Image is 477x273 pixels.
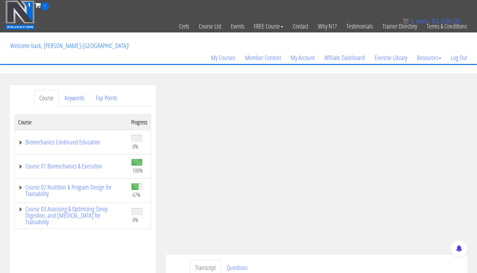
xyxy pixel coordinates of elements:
a: Course 03 Assessing & Optimizing Sleep Digestion, and [MEDICAL_DATA] for Trainability [18,206,125,225]
a: Resources [412,42,446,73]
span: 0% [132,143,138,150]
span: $ [432,18,435,25]
a: Keywords [59,90,90,106]
a: My Courses [206,42,240,73]
th: Course [15,114,128,130]
a: Course 02 Nutrition & Program Design for Trainability [18,184,125,197]
a: 1 [35,1,49,9]
a: Member Content [240,42,286,73]
th: Progress [128,114,151,130]
a: Testimonials [342,10,378,42]
a: Events [226,10,249,42]
a: Why N1? [313,10,342,42]
a: FREE Course [249,10,288,42]
span: 100% [132,167,143,174]
p: Welcome back, [PERSON_NAME]-[GEOGRAPHIC_DATA]! [5,33,134,59]
span: 1 [410,18,414,25]
a: Certs [174,10,194,42]
a: Course 01 Biomechanics & Execution [18,163,125,169]
a: My Account [286,42,320,73]
a: Log Out [446,42,472,73]
img: n1-education [5,0,35,30]
a: Trainer Directory [378,10,422,42]
a: Contact [288,10,313,42]
a: Terms & Conditions [422,10,472,42]
span: 67% [132,191,141,198]
a: Course [34,90,59,106]
a: Course List [194,10,226,42]
a: Top Points [90,90,122,106]
span: item: [416,18,430,25]
a: Affiliate Dashboard [320,42,370,73]
a: Exercise Library [370,42,412,73]
a: 1 item: $1,500.00 [402,18,461,25]
span: 1 [41,2,49,10]
bdi: 1,500.00 [432,18,461,25]
span: 0% [132,216,138,223]
a: Biomechanics Continued Education [18,139,125,145]
img: icon11.png [402,18,409,24]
